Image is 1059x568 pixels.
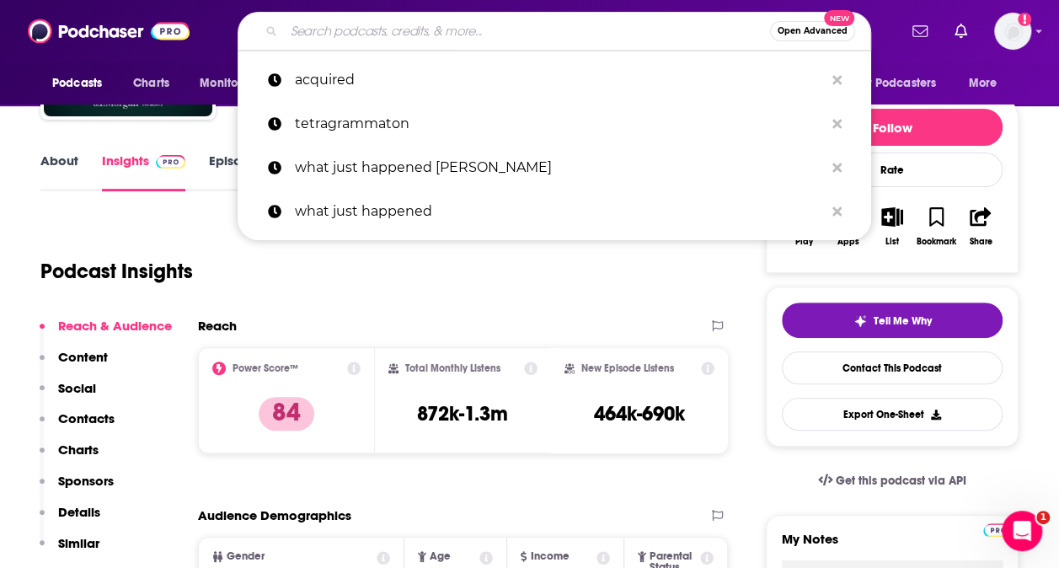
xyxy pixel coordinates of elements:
a: Get this podcast via API [805,460,980,501]
button: Follow [782,109,1003,146]
p: tetragrammaton [295,102,824,146]
button: tell me why sparkleTell Me Why [782,303,1003,338]
h2: New Episode Listens [581,362,674,374]
div: Bookmark [917,237,956,247]
div: Search podcasts, credits, & more... [238,12,871,51]
a: About [40,153,78,191]
span: New [824,10,854,26]
p: Charts [58,442,99,458]
h3: 872k-1.3m [417,401,508,426]
a: what just happened [238,190,871,233]
button: List [870,196,914,257]
button: Similar [40,535,99,566]
span: Open Advanced [778,27,848,35]
label: My Notes [782,531,1003,560]
a: Pro website [983,521,1013,537]
p: what just happened christine [295,146,824,190]
a: Charts [122,67,179,99]
a: acquired [238,58,871,102]
h3: 464k-690k [594,401,685,426]
button: Charts [40,442,99,473]
button: Contacts [40,410,115,442]
button: Reach & Audience [40,318,172,349]
h2: Reach [198,318,237,334]
img: User Profile [994,13,1031,50]
input: Search podcasts, credits, & more... [284,18,770,45]
p: Sponsors [58,473,114,489]
span: More [969,72,997,95]
a: tetragrammaton [238,102,871,146]
button: Show profile menu [994,13,1031,50]
div: Share [969,237,992,247]
p: Social [58,380,96,396]
iframe: Intercom live chat [1002,511,1042,551]
p: 84 [259,397,314,431]
button: open menu [40,67,124,99]
div: Play [795,237,813,247]
button: Bookmark [914,196,958,257]
svg: Add a profile image [1018,13,1031,26]
button: Share [959,196,1003,257]
h2: Power Score™ [233,362,298,374]
span: For Podcasters [855,72,936,95]
span: Age [430,551,451,562]
button: Open AdvancedNew [770,21,855,41]
div: Rate [782,153,1003,187]
a: Show notifications dropdown [906,17,934,46]
button: Social [40,380,96,411]
img: tell me why sparkle [853,314,867,328]
p: Reach & Audience [58,318,172,334]
button: Details [40,504,100,535]
a: what just happened [PERSON_NAME] [238,146,871,190]
p: Similar [58,535,99,551]
a: Episodes295 [209,153,292,191]
h1: Podcast Insights [40,259,193,284]
button: open menu [188,67,281,99]
button: Export One-Sheet [782,398,1003,431]
button: open menu [957,67,1019,99]
button: open menu [844,67,960,99]
img: Podchaser Pro [156,155,185,169]
div: Apps [837,237,859,247]
span: 1 [1036,511,1050,524]
span: Tell Me Why [874,314,932,328]
span: Monitoring [200,72,259,95]
p: acquired [295,58,824,102]
h2: Audience Demographics [198,507,351,523]
a: InsightsPodchaser Pro [102,153,185,191]
span: Charts [133,72,169,95]
img: Podchaser Pro [983,523,1013,537]
span: Logged in as cgiron [994,13,1031,50]
span: Get this podcast via API [836,474,966,488]
button: Content [40,349,108,380]
p: Details [58,504,100,520]
span: Podcasts [52,72,102,95]
a: Show notifications dropdown [948,17,974,46]
h2: Total Monthly Listens [405,362,500,374]
p: Contacts [58,410,115,426]
span: Gender [227,551,265,562]
p: Content [58,349,108,365]
span: Income [530,551,569,562]
div: List [885,237,899,247]
a: Contact This Podcast [782,351,1003,384]
p: what just happened [295,190,824,233]
button: Sponsors [40,473,114,504]
img: Podchaser - Follow, Share and Rate Podcasts [28,15,190,47]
